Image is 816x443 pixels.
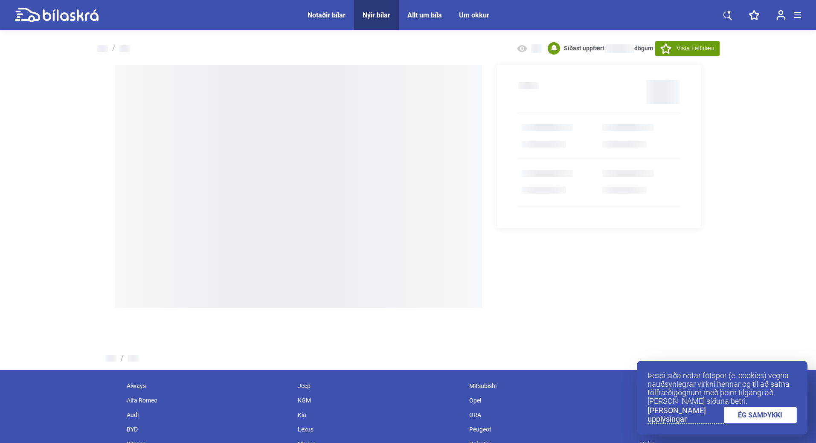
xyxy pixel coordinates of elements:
div: Kia [293,408,465,422]
button: Vista í eftirlæti [655,41,719,56]
h2: undefined [518,82,539,89]
div: Jeep [293,379,465,393]
div: Aiways [122,379,294,393]
a: Nýir bílar [363,11,390,19]
a: Allt um bíla [407,11,442,19]
div: Alfa Romeo [122,393,294,408]
div: Mitsubishi [465,379,636,393]
div: Toyota [636,422,807,437]
div: BYD [122,422,294,437]
img: user-login.svg [776,10,786,20]
b: Síðast uppfært dögum [564,45,653,52]
div: Opel [465,393,636,408]
a: ÉG SAMÞYKKI [724,407,797,423]
a: Um okkur [459,11,489,19]
p: Þessi síða notar fótspor (e. cookies) vegna nauðsynlegrar virkni hennar og til að safna tölfræðig... [648,371,797,405]
b: Nýtt ökutæki [522,140,561,148]
div: Suzuki [636,393,807,408]
div: KGM [293,393,465,408]
span: Vista í eftirlæti [677,44,714,53]
div: Smart [636,379,807,393]
div: Peugeot [465,422,636,437]
a: [PERSON_NAME] upplýsingar [648,406,724,424]
a: Notaðir bílar [308,11,346,19]
div: Tesla [636,408,807,422]
span: NaN [604,44,634,53]
div: Lexus [293,422,465,437]
div: Audi [122,408,294,422]
div: ORA [465,408,636,422]
b: undefined [602,140,633,148]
